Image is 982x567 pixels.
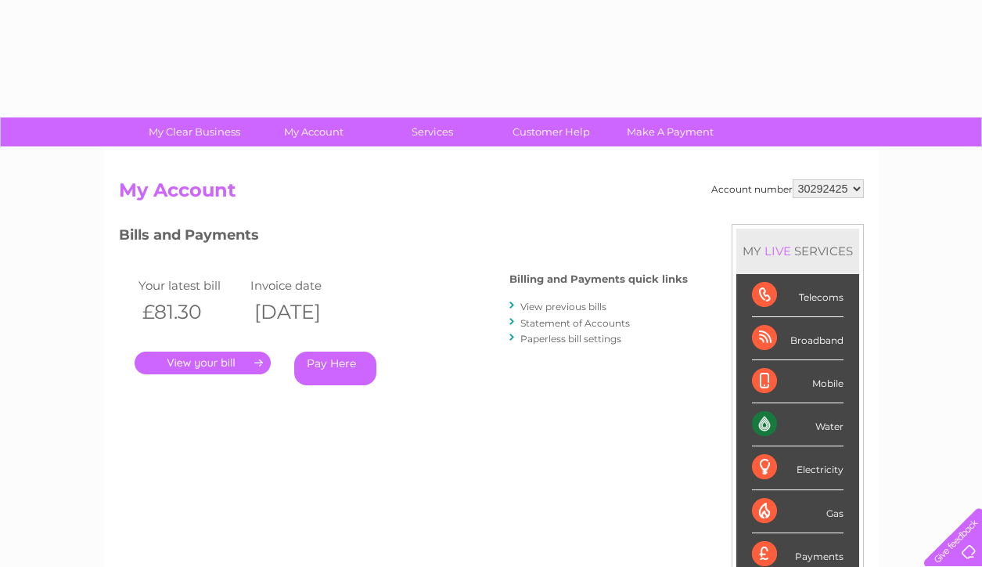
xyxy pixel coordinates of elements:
a: View previous bills [520,301,606,312]
div: Telecoms [752,274,844,317]
div: MY SERVICES [736,229,859,273]
div: Gas [752,490,844,533]
a: Statement of Accounts [520,317,630,329]
a: Customer Help [487,117,616,146]
div: Water [752,403,844,446]
td: Your latest bill [135,275,247,296]
div: LIVE [761,244,794,258]
div: Mobile [752,360,844,403]
a: My Clear Business [130,117,259,146]
div: Electricity [752,446,844,489]
div: Broadband [752,317,844,360]
a: Make A Payment [606,117,735,146]
div: Account number [711,179,864,198]
th: £81.30 [135,296,247,328]
a: Services [368,117,497,146]
a: Paperless bill settings [520,333,621,345]
a: Pay Here [294,352,376,385]
th: [DATE] [246,296,359,328]
h4: Billing and Payments quick links [509,273,688,285]
a: My Account [249,117,378,146]
h3: Bills and Payments [119,224,688,251]
h2: My Account [119,179,864,209]
a: . [135,352,271,374]
td: Invoice date [246,275,359,296]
